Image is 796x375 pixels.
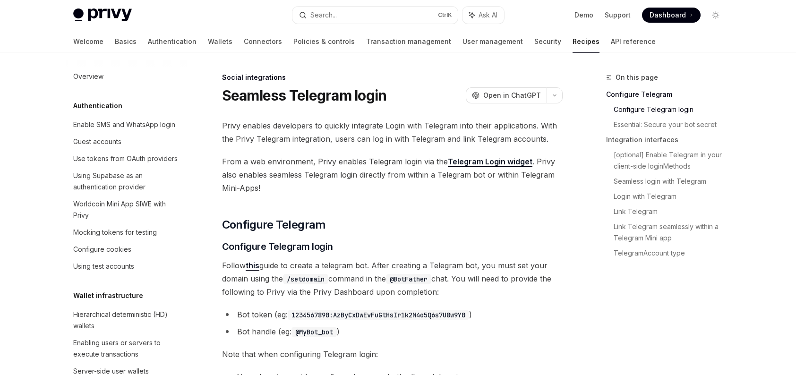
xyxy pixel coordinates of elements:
a: Wallets [208,30,232,53]
li: Bot handle (eg: ) [222,325,563,338]
span: Ctrl K [438,11,452,19]
button: Open in ChatGPT [466,87,547,103]
img: light logo [73,9,132,22]
a: Configure Telegram [606,87,731,102]
a: User management [462,30,523,53]
span: On this page [616,72,658,83]
a: API reference [611,30,656,53]
a: Worldcoin Mini App SIWE with Privy [66,196,187,224]
a: Using Supabase as an authentication provider [66,167,187,196]
h5: Authentication [73,100,122,111]
a: TelegramAccount type [614,246,731,261]
a: Security [534,30,561,53]
a: Enable SMS and WhatsApp login [66,116,187,133]
span: Note that when configuring Telegram login: [222,348,563,361]
div: Hierarchical deterministic (HD) wallets [73,309,181,332]
a: Enabling users or servers to execute transactions [66,334,187,363]
a: Using test accounts [66,258,187,275]
a: [optional] Enable Telegram in your client-side loginMethods [614,147,731,174]
div: Configure cookies [73,244,131,255]
a: Guest accounts [66,133,187,150]
a: Telegram Login widget [448,157,532,167]
div: Social integrations [222,73,563,82]
a: Recipes [573,30,599,53]
a: Configure cookies [66,241,187,258]
a: Support [605,10,631,20]
button: Ask AI [462,7,504,24]
a: Configure Telegram login [614,102,731,117]
a: Basics [115,30,137,53]
div: Enabling users or servers to execute transactions [73,337,181,360]
div: Mocking tokens for testing [73,227,157,238]
button: Search...CtrlK [292,7,458,24]
h1: Seamless Telegram login [222,87,387,104]
a: Hierarchical deterministic (HD) wallets [66,306,187,334]
div: Guest accounts [73,136,121,147]
span: From a web environment, Privy enables Telegram login via the . Privy also enables seamless Telegr... [222,155,563,195]
div: Worldcoin Mini App SIWE with Privy [73,198,181,221]
code: /setdomain [283,274,328,284]
a: Essential: Secure your bot secret [614,117,731,132]
a: Overview [66,68,187,85]
span: Privy enables developers to quickly integrate Login with Telegram into their applications. With t... [222,119,563,145]
button: Toggle dark mode [708,8,723,23]
span: Follow guide to create a telegram bot. After creating a Telegram bot, you must set your domain us... [222,259,563,298]
a: Demo [574,10,593,20]
h5: Wallet infrastructure [73,290,143,301]
code: @BotFather [386,274,431,284]
a: Welcome [73,30,103,53]
span: Configure Telegram [222,217,326,232]
span: Open in ChatGPT [483,91,541,100]
div: Overview [73,71,103,82]
a: Mocking tokens for testing [66,224,187,241]
a: Integration interfaces [606,132,731,147]
span: Configure Telegram login [222,240,333,253]
div: Using test accounts [73,261,134,272]
a: Policies & controls [293,30,355,53]
code: 1234567890:AzByCxDwEvFuGtHsIr1k2M4o5Q6s7U8w9Y0 [288,310,469,320]
a: this [246,261,259,271]
li: Bot token (eg: ) [222,308,563,321]
span: Ask AI [479,10,497,20]
a: Seamless login with Telegram [614,174,731,189]
a: Dashboard [642,8,701,23]
div: Use tokens from OAuth providers [73,153,178,164]
a: Authentication [148,30,197,53]
a: Connectors [244,30,282,53]
code: @MyBot_bot [291,327,337,337]
a: Use tokens from OAuth providers [66,150,187,167]
div: Using Supabase as an authentication provider [73,170,181,193]
div: Enable SMS and WhatsApp login [73,119,175,130]
a: Link Telegram seamlessly within a Telegram Mini app [614,219,731,246]
a: Login with Telegram [614,189,731,204]
a: Link Telegram [614,204,731,219]
span: Dashboard [650,10,686,20]
a: Transaction management [366,30,451,53]
div: Search... [310,9,337,21]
